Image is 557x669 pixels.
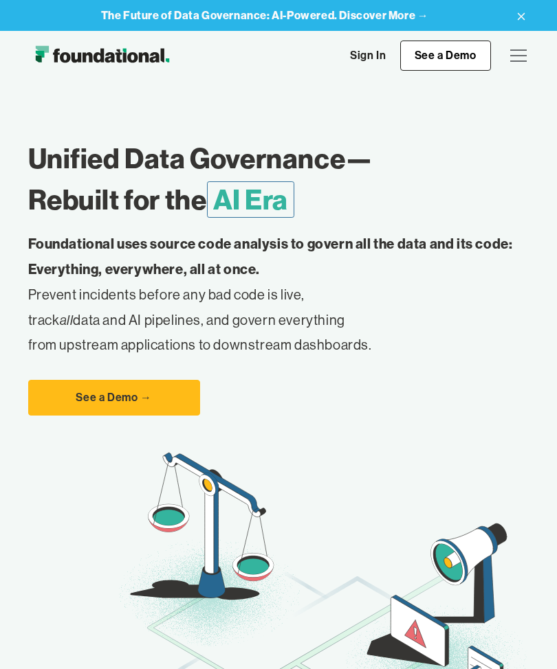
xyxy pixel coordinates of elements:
[28,42,176,69] a: home
[60,311,74,328] em: all
[502,39,529,72] div: menu
[28,138,529,220] h1: Unified Data Governance— Rebuilt for the
[101,9,429,22] a: The Future of Data Governance: AI-Powered. Discover More →
[28,231,529,358] p: Prevent incidents before any bad code is live, track data and AI pipelines, and govern everything...
[28,42,176,69] img: Foundational Logo
[28,380,200,416] a: See a Demo →
[207,181,295,218] span: AI Era
[101,8,429,22] strong: The Future of Data Governance: AI-Powered. Discover More →
[28,235,513,277] strong: Foundational uses source code analysis to govern all the data and its code: Everything, everywher...
[400,41,491,71] a: See a Demo
[336,41,400,70] a: Sign In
